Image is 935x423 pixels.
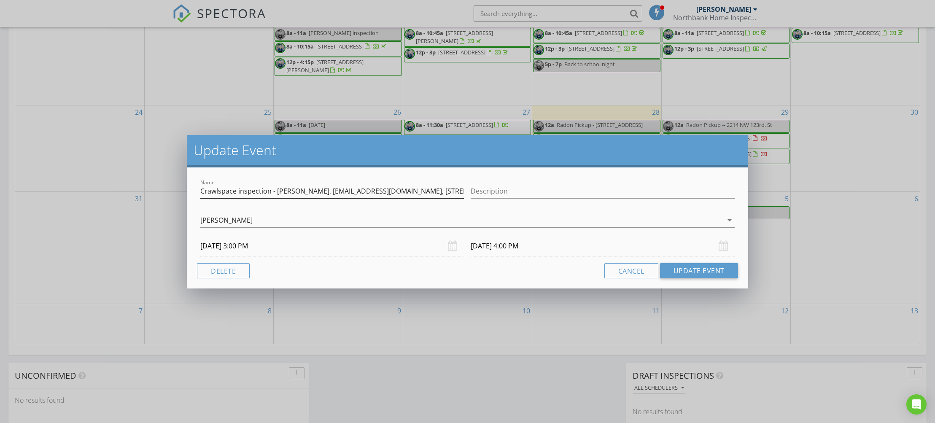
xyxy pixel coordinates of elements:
button: Update Event [660,263,738,278]
i: arrow_drop_down [725,215,735,225]
div: [PERSON_NAME] [200,216,253,224]
h2: Update Event [194,142,741,159]
button: Cancel [604,263,658,278]
input: Select date [200,236,464,256]
div: Open Intercom Messenger [906,394,927,415]
input: Select date [471,236,734,256]
button: Delete [197,263,250,278]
